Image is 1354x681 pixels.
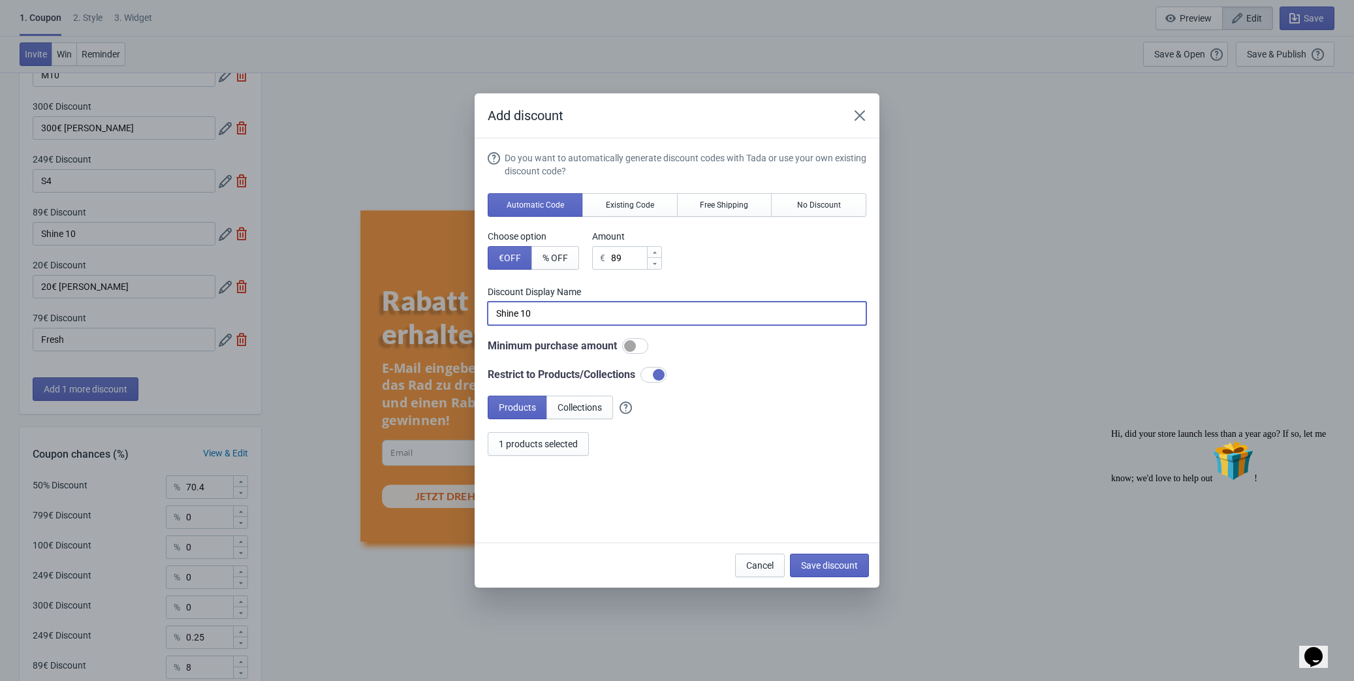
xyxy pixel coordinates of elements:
[592,230,662,243] label: Amount
[735,554,785,577] button: Cancel
[790,554,869,577] button: Save discount
[1299,629,1341,668] iframe: chat widget
[700,200,748,210] span: Free Shipping
[499,253,521,263] span: € OFF
[488,230,579,243] label: Choose option
[558,402,602,413] span: Collections
[606,200,654,210] span: Existing Code
[531,246,579,270] button: % OFF
[488,285,866,298] label: Discount Display Name
[771,193,866,217] button: No Discount
[546,396,613,419] button: Collections
[488,432,589,456] button: 1 products selected
[488,246,532,270] button: €OFF
[543,253,568,263] span: % OFF
[499,402,536,413] span: Products
[1106,424,1341,622] iframe: chat widget
[499,439,578,449] span: 1 products selected
[488,338,866,354] div: Minimum purchase amount
[488,106,835,125] h2: Add discount
[797,200,841,210] span: No Discount
[488,396,547,419] button: Products
[848,104,872,127] button: Close
[488,193,583,217] button: Automatic Code
[600,250,605,266] div: €
[488,367,866,383] div: Restrict to Products/Collections
[582,193,678,217] button: Existing Code
[505,151,866,178] div: Do you want to automatically generate discount codes with Tada or use your own existing discount ...
[801,560,858,571] span: Save discount
[746,560,774,571] span: Cancel
[106,16,148,57] img: :gift:
[507,200,564,210] span: Automatic Code
[5,5,220,59] span: Hi, did your store launch less than a year ago? If so, let me know; we'd love to help out !
[5,5,240,60] div: Hi, did your store launch less than a year ago? If so, let me know; we'd love to help out🎁!
[677,193,772,217] button: Free Shipping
